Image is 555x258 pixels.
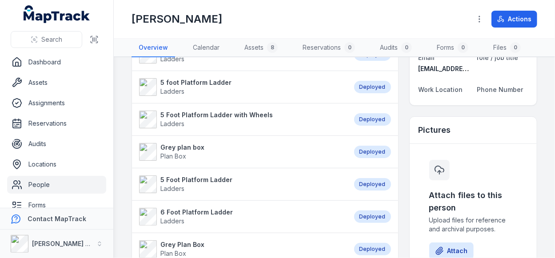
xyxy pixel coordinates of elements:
span: Phone Number [477,86,523,93]
a: Assets8 [237,39,285,57]
a: MapTrack [24,5,90,23]
strong: [PERSON_NAME] Air [32,240,94,247]
span: Plan Box [160,250,186,257]
strong: 5 foot Platform Ladder [160,78,232,87]
a: Reservations [7,115,106,132]
a: Assets [7,74,106,91]
div: Deployed [354,243,391,255]
span: Email [419,54,435,61]
div: Deployed [354,113,391,126]
span: [EMAIL_ADDRESS][DOMAIN_NAME] [419,65,526,72]
a: Forms0 [430,39,475,57]
span: Ladders [160,55,184,63]
div: Deployed [354,210,391,223]
span: Ladders [160,87,184,95]
a: 5 Foot Platform LadderLadders [139,175,345,193]
span: role / job title [477,54,518,61]
a: 5 Foot Platform Ladder with WheelsLadders [139,111,345,128]
h3: Attach files to this person [429,189,517,214]
a: Assignments [7,94,106,112]
span: Search [41,35,62,44]
a: Calendar [186,39,227,57]
a: People [7,176,106,194]
a: Locations [7,155,106,173]
a: Dashboard [7,53,106,71]
div: Deployed [354,146,391,158]
div: Deployed [354,81,391,93]
h1: [PERSON_NAME] [132,12,222,26]
span: Upload files for reference and archival purposes. [429,216,517,234]
div: Deployed [354,178,391,191]
div: 0 [401,42,412,53]
span: Ladders [160,185,184,192]
a: Audits [7,135,106,153]
a: 5 foot Platform LadderLadders [139,78,345,96]
a: Audits0 [373,39,419,57]
button: Actions [491,11,537,28]
a: 6 Foot Platform LadderLadders [139,208,345,226]
a: Grey Plan BoxPlan Box [139,240,345,258]
a: Grey plan boxPlan Box [139,143,345,161]
a: Forms [7,196,106,214]
strong: Grey Plan Box [160,240,204,249]
span: Ladders [160,120,184,127]
div: 0 [344,42,355,53]
div: 0 [510,42,521,53]
strong: Contact MapTrack [28,215,86,222]
button: Search [11,31,82,48]
span: Ladders [160,217,184,225]
a: Reservations0 [295,39,362,57]
span: Work Location [419,86,463,93]
strong: Grey plan box [160,143,204,152]
span: Plan Box [160,152,186,160]
div: 8 [267,42,278,53]
a: Files0 [486,39,528,57]
a: Overview [132,39,175,57]
strong: 5 Foot Platform Ladder [160,175,232,184]
strong: 6 Foot Platform Ladder [160,208,233,217]
strong: 5 Foot Platform Ladder with Wheels [160,111,273,119]
h3: Pictures [419,124,451,136]
div: 0 [458,42,468,53]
